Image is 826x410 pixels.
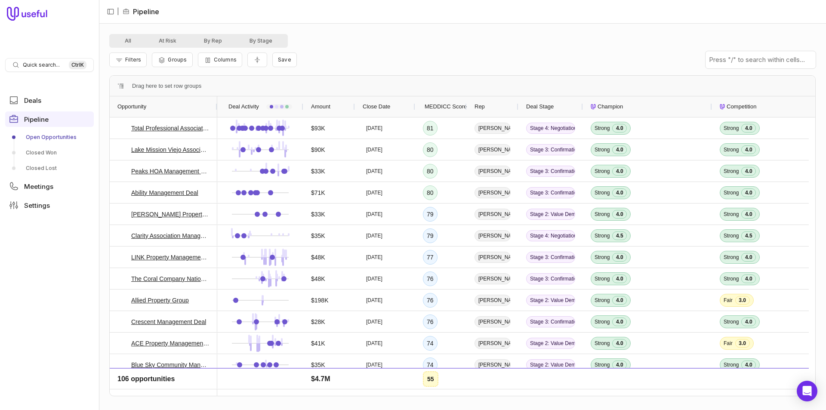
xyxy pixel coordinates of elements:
[724,232,739,239] span: Strong
[475,187,511,198] span: [PERSON_NAME]
[366,211,382,218] time: [DATE]
[475,209,511,220] span: [PERSON_NAME]
[109,52,147,67] button: Filter Pipeline
[475,273,511,284] span: [PERSON_NAME]
[612,253,627,262] span: 4.0
[423,293,438,308] div: 76
[475,144,511,155] span: [PERSON_NAME]
[228,102,259,112] span: Deal Activity
[724,340,733,347] span: Fair
[526,316,575,327] span: Stage 3: Confirmation
[741,188,756,197] span: 4.0
[595,168,610,175] span: Strong
[724,383,739,390] span: Strong
[612,231,627,240] span: 4.5
[5,161,94,175] a: Closed Lost
[131,317,206,327] a: Crescent Management Deal
[272,52,297,67] button: Create a new saved view
[475,252,511,263] span: [PERSON_NAME]
[5,92,94,108] a: Deals
[366,297,382,304] time: [DATE]
[595,125,610,132] span: Strong
[131,381,210,392] a: [PERSON_NAME] & Company - New Deal
[612,124,627,133] span: 4.0
[366,318,382,325] time: [DATE]
[595,318,610,325] span: Strong
[526,295,575,306] span: Stage 2: Value Demonstration
[132,81,201,91] div: Row Groups
[278,56,291,63] span: Save
[152,52,192,67] button: Group Pipeline
[612,339,627,348] span: 4.0
[595,383,610,390] span: Strong
[595,297,610,304] span: Strong
[595,254,610,261] span: Strong
[612,296,627,305] span: 4.0
[5,197,94,213] a: Settings
[145,36,190,46] button: At Risk
[311,317,325,327] span: $28K
[595,189,610,196] span: Strong
[366,189,382,196] time: [DATE]
[423,250,438,265] div: 77
[741,274,756,283] span: 4.0
[595,361,610,368] span: Strong
[366,168,382,175] time: [DATE]
[741,210,756,219] span: 4.0
[131,166,210,176] a: Peaks HOA Management Company Deal
[735,296,750,305] span: 3.0
[24,202,50,209] span: Settings
[423,164,438,179] div: 80
[423,142,438,157] div: 80
[5,179,94,194] a: Meetings
[423,121,438,136] div: 81
[741,124,756,133] span: 4.0
[366,275,382,282] time: [DATE]
[311,231,325,241] span: $35K
[247,52,267,68] button: Collapse all rows
[741,318,756,326] span: 4.0
[612,167,627,176] span: 4.0
[735,339,750,348] span: 3.0
[131,274,210,284] a: The Coral Company Nationals
[423,358,438,372] div: 74
[724,211,739,218] span: Strong
[423,185,438,200] div: 80
[168,56,187,63] span: Groups
[311,295,328,305] span: $198K
[366,383,382,390] time: [DATE]
[5,146,94,160] a: Closed Won
[111,36,145,46] button: All
[311,188,325,198] span: $71K
[123,6,159,17] li: Pipeline
[23,62,60,68] span: Quick search...
[724,297,733,304] span: Fair
[214,56,237,63] span: Columns
[724,361,739,368] span: Strong
[475,381,511,392] span: [PERSON_NAME]
[598,102,623,112] span: Champion
[24,183,53,190] span: Meetings
[117,102,146,112] span: Opportunity
[366,125,382,132] time: [DATE]
[423,96,459,117] div: MEDDICC Score
[363,102,390,112] span: Close Date
[311,381,325,392] span: $31K
[311,360,325,370] span: $35K
[724,168,739,175] span: Strong
[612,382,627,391] span: 4.0
[741,167,756,176] span: 4.0
[612,361,627,369] span: 4.0
[526,166,575,177] span: Stage 3: Confirmation
[236,36,286,46] button: By Stage
[69,61,86,69] kbd: Ctrl K
[5,130,94,144] a: Open Opportunities
[526,209,575,220] span: Stage 2: Value Demonstration
[311,274,325,284] span: $48K
[741,231,756,240] span: 4.5
[724,146,739,153] span: Strong
[475,102,485,112] span: Rep
[591,96,704,117] div: Champion
[475,359,511,370] span: [PERSON_NAME]
[612,210,627,219] span: 4.0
